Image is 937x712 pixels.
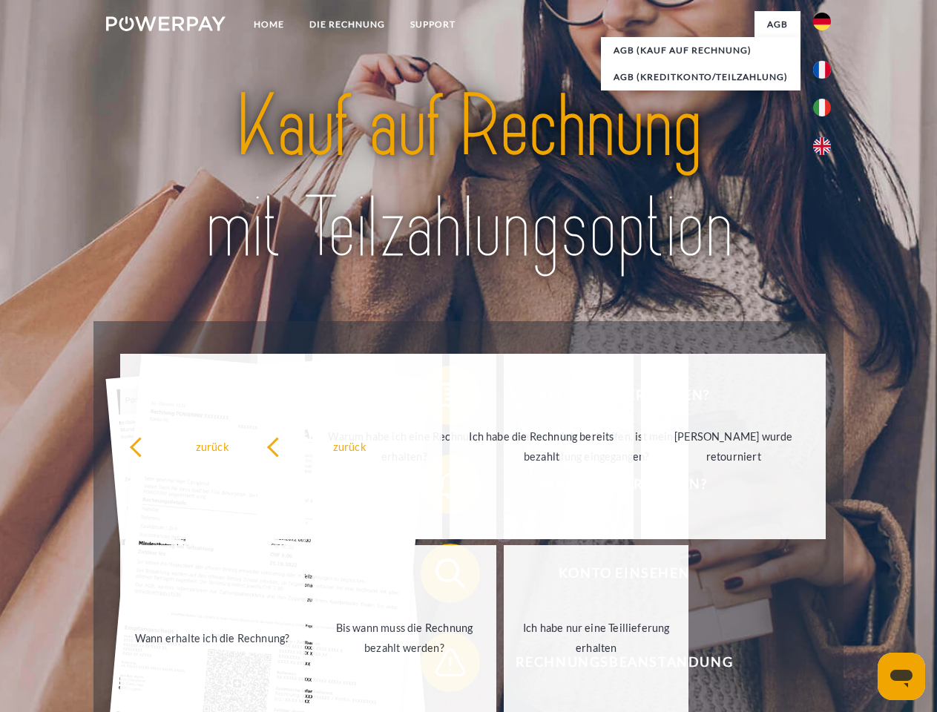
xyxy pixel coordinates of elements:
[813,99,831,116] img: it
[601,64,800,90] a: AGB (Kreditkonto/Teilzahlung)
[650,426,817,467] div: [PERSON_NAME] wurde retourniert
[106,16,226,31] img: logo-powerpay-white.svg
[142,71,795,284] img: title-powerpay_de.svg
[754,11,800,38] a: agb
[513,618,680,658] div: Ich habe nur eine Teillieferung erhalten
[813,137,831,155] img: en
[266,436,433,456] div: zurück
[458,426,625,467] div: Ich habe die Rechnung bereits bezahlt
[601,37,800,64] a: AGB (Kauf auf Rechnung)
[241,11,297,38] a: Home
[129,436,296,456] div: zurück
[129,627,296,647] div: Wann erhalte ich die Rechnung?
[321,618,488,658] div: Bis wann muss die Rechnung bezahlt werden?
[878,653,925,700] iframe: Schaltfläche zum Öffnen des Messaging-Fensters
[398,11,468,38] a: SUPPORT
[297,11,398,38] a: DIE RECHNUNG
[813,61,831,79] img: fr
[813,13,831,30] img: de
